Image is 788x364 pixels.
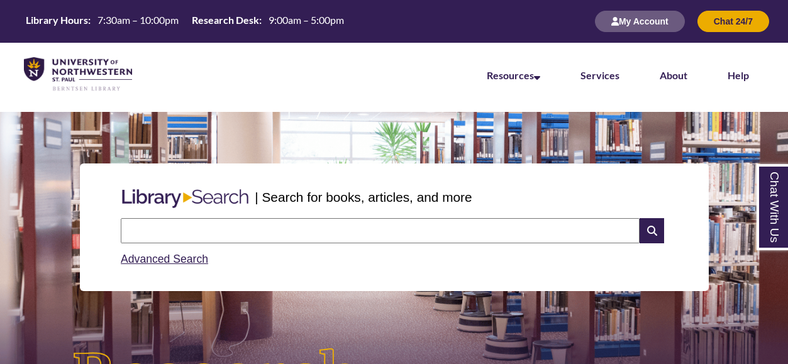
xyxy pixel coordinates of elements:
img: Libary Search [116,184,255,213]
a: Services [580,69,619,81]
button: My Account [595,11,685,32]
i: Search [640,218,663,243]
th: Research Desk: [187,13,264,27]
p: | Search for books, articles, and more [255,187,472,207]
span: 7:30am – 10:00pm [97,14,179,26]
table: Hours Today [21,13,349,29]
a: Help [728,69,749,81]
img: UNWSP Library Logo [24,57,132,92]
a: My Account [595,16,685,26]
a: Chat 24/7 [697,16,769,26]
a: Hours Today [21,13,349,30]
a: Advanced Search [121,253,208,265]
button: Chat 24/7 [697,11,769,32]
th: Library Hours: [21,13,92,27]
span: 9:00am – 5:00pm [269,14,344,26]
a: About [660,69,687,81]
a: Resources [487,69,540,81]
